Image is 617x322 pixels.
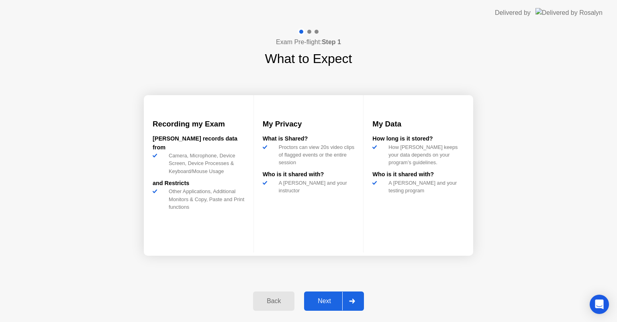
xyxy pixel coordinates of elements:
[165,187,245,211] div: Other Applications, Additional Monitors & Copy, Paste and Print functions
[385,143,464,167] div: How [PERSON_NAME] keeps your data depends on your program’s guidelines.
[590,295,609,314] div: Open Intercom Messenger
[263,118,355,130] h3: My Privacy
[372,118,464,130] h3: My Data
[495,8,531,18] div: Delivered by
[372,170,464,179] div: Who is it shared with?
[276,37,341,47] h4: Exam Pre-flight:
[153,179,245,188] div: and Restricts
[276,143,355,167] div: Proctors can view 20s video clips of flagged events or the entire session
[535,8,603,17] img: Delivered by Rosalyn
[263,170,355,179] div: Who is it shared with?
[385,179,464,194] div: A [PERSON_NAME] and your testing program
[372,135,464,143] div: How long is it stored?
[153,118,245,130] h3: Recording my Exam
[153,135,245,152] div: [PERSON_NAME] records data from
[306,298,342,305] div: Next
[255,298,292,305] div: Back
[263,135,355,143] div: What is Shared?
[322,39,341,45] b: Step 1
[265,49,352,68] h1: What to Expect
[253,291,294,311] button: Back
[276,179,355,194] div: A [PERSON_NAME] and your instructor
[165,152,245,175] div: Camera, Microphone, Device Screen, Device Processes & Keyboard/Mouse Usage
[304,291,364,311] button: Next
